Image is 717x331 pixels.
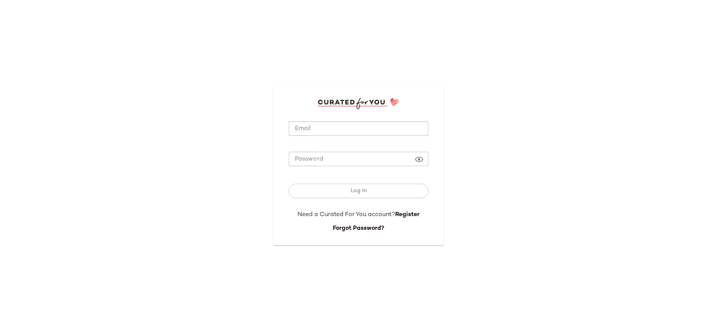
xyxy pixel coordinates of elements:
[395,212,419,218] a: Register
[289,184,429,198] button: Log In
[350,188,367,194] span: Log In
[333,225,384,232] a: Forgot Password?
[298,212,395,218] span: Need a Curated For You account?
[318,98,399,109] img: cfy_login_logo.DGdB1djN.svg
